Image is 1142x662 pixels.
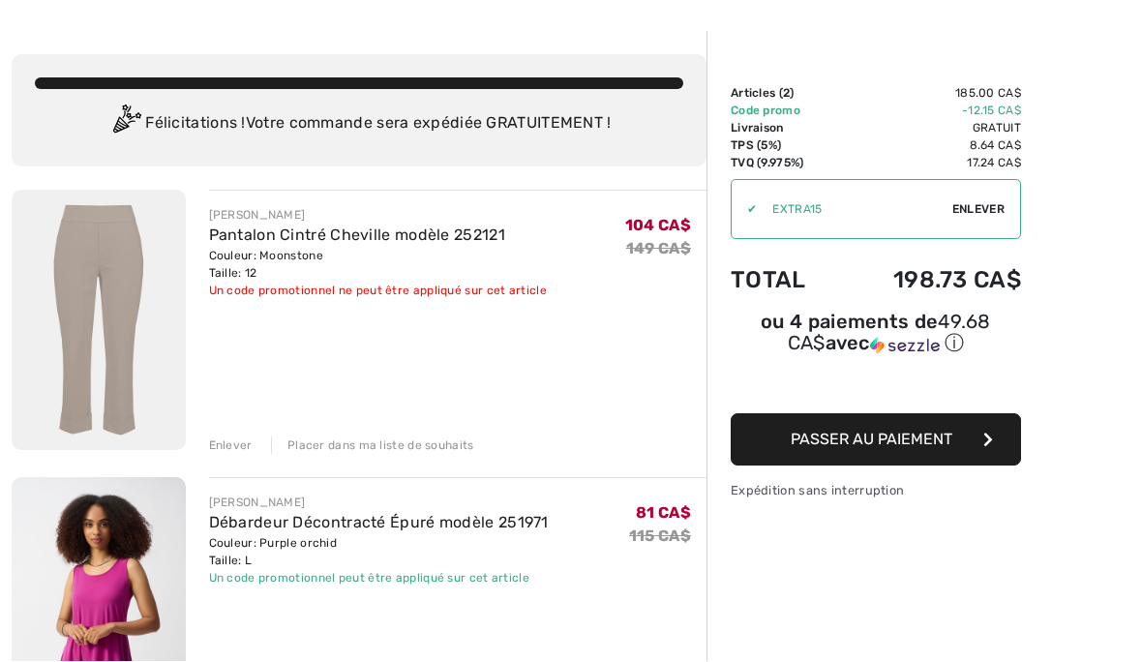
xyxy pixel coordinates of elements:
div: Expédition sans interruption [731,482,1021,500]
span: 2 [783,87,790,101]
div: ✔ [732,201,757,219]
img: Sezzle [870,338,940,355]
td: Gratuit [838,120,1021,137]
a: Pantalon Cintré Cheville modèle 252121 [209,226,505,245]
span: Enlever [952,201,1005,219]
div: Un code promotionnel peut être appliqué sur cet article [209,570,549,587]
span: 81 CA$ [636,504,691,523]
iframe: PayPal-paypal [731,364,1021,407]
div: [PERSON_NAME] [209,495,549,512]
a: Débardeur Décontracté Épuré modèle 251971 [209,514,549,532]
div: Félicitations ! Votre commande sera expédiée GRATUITEMENT ! [35,105,683,144]
div: Couleur: Purple orchid Taille: L [209,535,549,570]
td: Total [731,248,838,314]
div: Enlever [209,437,253,455]
td: -12.15 CA$ [838,103,1021,120]
div: Couleur: Moonstone Taille: 12 [209,248,547,283]
button: Passer au paiement [731,414,1021,466]
span: 49.68 CA$ [788,311,991,355]
img: Pantalon Cintré Cheville modèle 252121 [12,191,186,451]
td: TVQ (9.975%) [731,155,838,172]
span: Passer au paiement [791,431,952,449]
s: 149 CA$ [626,240,691,258]
td: TPS (5%) [731,137,838,155]
div: ou 4 paiements de49.68 CA$avecSezzle Cliquez pour en savoir plus sur Sezzle [731,314,1021,364]
input: Code promo [757,181,952,239]
td: Articles ( ) [731,85,838,103]
td: 8.64 CA$ [838,137,1021,155]
td: 198.73 CA$ [838,248,1021,314]
td: 17.24 CA$ [838,155,1021,172]
td: Code promo [731,103,838,120]
td: Livraison [731,120,838,137]
s: 115 CA$ [629,527,691,546]
div: ou 4 paiements de avec [731,314,1021,357]
div: Placer dans ma liste de souhaits [271,437,474,455]
span: 104 CA$ [625,217,691,235]
div: Un code promotionnel ne peut être appliqué sur cet article [209,283,547,300]
td: 185.00 CA$ [838,85,1021,103]
div: [PERSON_NAME] [209,207,547,225]
img: Congratulation2.svg [106,105,145,144]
